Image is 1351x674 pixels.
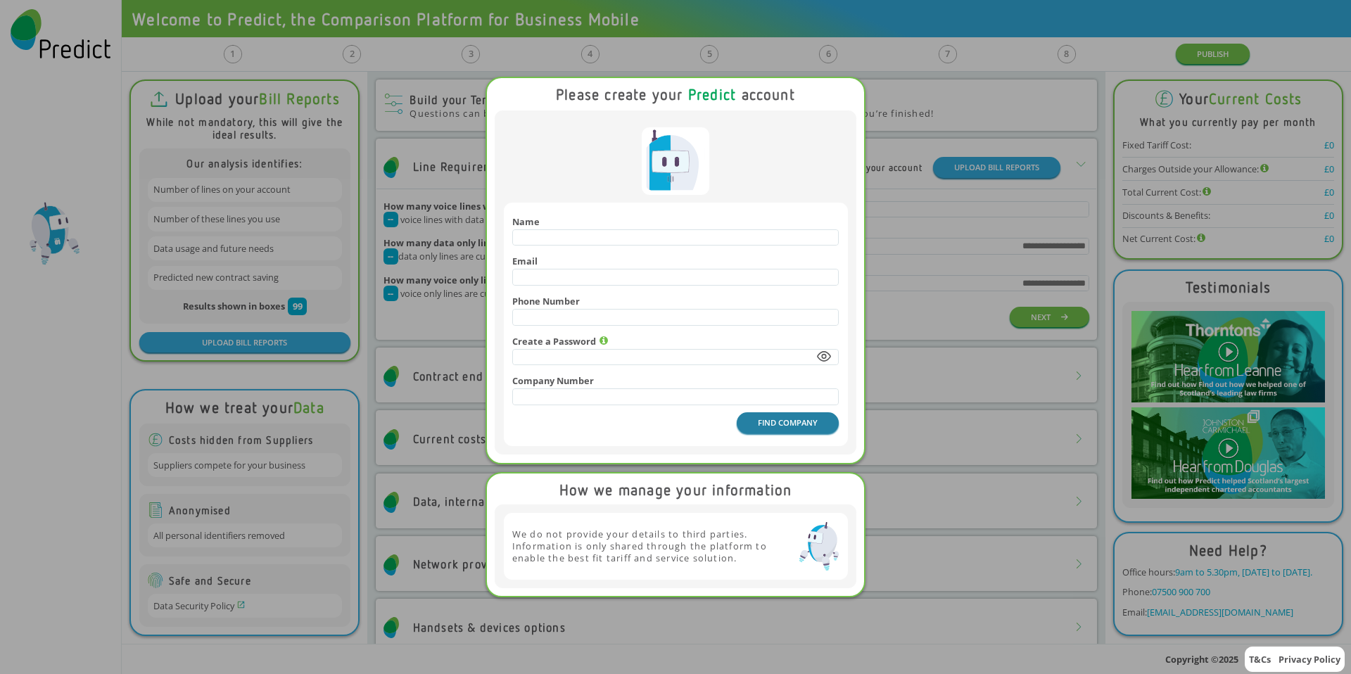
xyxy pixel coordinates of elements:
[642,127,709,195] img: Predict Mobile
[512,336,839,347] h4: Create a Password
[799,522,839,571] img: Predict Mobile
[512,217,839,227] h4: Name
[512,296,839,307] h4: Phone Number
[1249,653,1271,666] a: T&Cs
[512,522,839,571] div: We do not provide your details to third parties. Information is only shared through the platform ...
[559,481,792,498] div: How we manage your information
[737,412,839,433] button: FIND COMPANY
[512,376,839,386] h4: Company Number
[1279,653,1340,666] a: Privacy Policy
[556,85,795,103] b: Please create your account
[512,256,839,267] h4: Email
[688,85,736,103] span: Predict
